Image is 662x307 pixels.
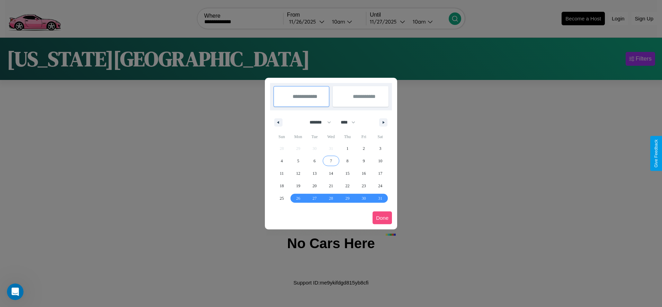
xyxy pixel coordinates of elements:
span: 24 [378,180,382,192]
span: 16 [362,167,366,180]
span: 1 [346,142,348,155]
span: 26 [296,192,300,205]
button: 20 [306,180,323,192]
span: Thu [339,131,356,142]
span: 29 [345,192,349,205]
button: 8 [339,155,356,167]
button: 16 [356,167,372,180]
div: Give Feedback [654,139,659,168]
span: 6 [314,155,316,167]
button: 31 [372,192,388,205]
button: 22 [339,180,356,192]
span: 15 [345,167,349,180]
span: 23 [362,180,366,192]
button: 5 [290,155,306,167]
span: Mon [290,131,306,142]
span: 2 [363,142,365,155]
button: 6 [306,155,323,167]
span: 3 [379,142,381,155]
span: 21 [329,180,333,192]
button: 10 [372,155,388,167]
button: 27 [306,192,323,205]
button: 23 [356,180,372,192]
button: 26 [290,192,306,205]
span: 22 [345,180,349,192]
span: Sun [274,131,290,142]
span: 7 [330,155,332,167]
button: 21 [323,180,339,192]
button: 11 [274,167,290,180]
button: 3 [372,142,388,155]
button: 7 [323,155,339,167]
span: Tue [306,131,323,142]
button: 29 [339,192,356,205]
span: 14 [329,167,333,180]
button: 24 [372,180,388,192]
button: 25 [274,192,290,205]
button: 19 [290,180,306,192]
span: 30 [362,192,366,205]
button: 1 [339,142,356,155]
span: Sat [372,131,388,142]
iframe: Intercom live chat [7,283,24,300]
button: Done [373,211,392,224]
span: 20 [313,180,317,192]
button: 15 [339,167,356,180]
span: 5 [297,155,299,167]
button: 30 [356,192,372,205]
button: 2 [356,142,372,155]
span: 25 [280,192,284,205]
button: 9 [356,155,372,167]
span: 10 [378,155,382,167]
button: 18 [274,180,290,192]
button: 4 [274,155,290,167]
span: 18 [280,180,284,192]
span: 27 [313,192,317,205]
span: 19 [296,180,300,192]
span: 9 [363,155,365,167]
span: Fri [356,131,372,142]
button: 28 [323,192,339,205]
button: 14 [323,167,339,180]
span: 13 [313,167,317,180]
span: 17 [378,167,382,180]
span: 4 [281,155,283,167]
span: 11 [280,167,284,180]
button: 13 [306,167,323,180]
span: 12 [296,167,300,180]
button: 12 [290,167,306,180]
span: 8 [346,155,348,167]
span: Wed [323,131,339,142]
span: 28 [329,192,333,205]
button: 17 [372,167,388,180]
span: 31 [378,192,382,205]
